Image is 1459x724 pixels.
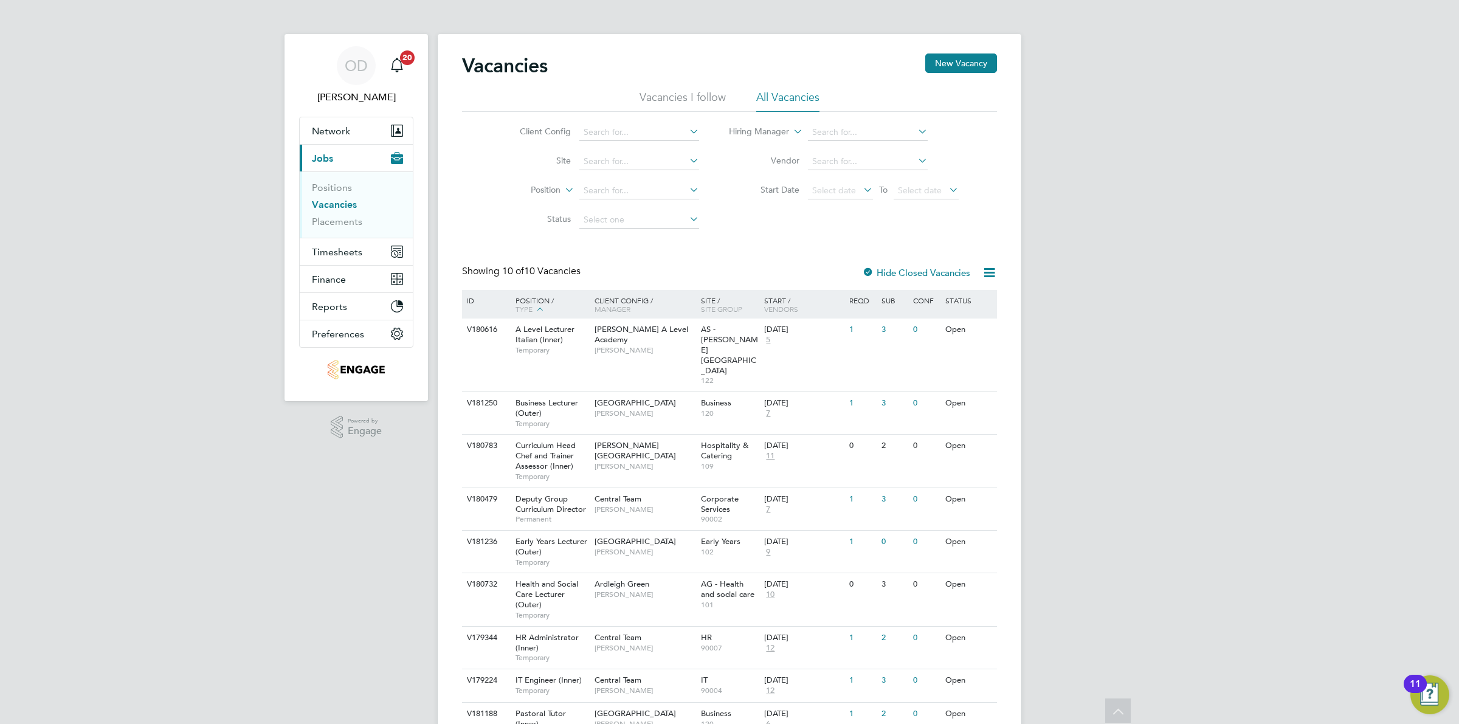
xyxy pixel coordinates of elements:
div: 0 [910,627,942,649]
span: 10 Vacancies [502,265,581,277]
button: Finance [300,266,413,292]
input: Search for... [579,182,699,199]
span: 12 [764,643,776,653]
span: IT Engineer (Inner) [516,675,582,685]
div: 2 [878,627,910,649]
a: Placements [312,216,362,227]
div: 1 [846,627,878,649]
span: Temporary [516,345,588,355]
div: V181236 [464,531,506,553]
a: 20 [385,46,409,85]
span: HR Administrator (Inner) [516,632,579,653]
div: [DATE] [764,398,843,409]
div: Open [942,488,995,511]
div: 2 [878,435,910,457]
div: Site / [698,290,762,319]
span: Corporate Services [701,494,739,514]
div: V180616 [464,319,506,341]
nav: Main navigation [285,34,428,401]
div: V181250 [464,392,506,415]
span: 90007 [701,643,759,653]
span: Temporary [516,472,588,481]
button: Preferences [300,320,413,347]
div: V180479 [464,488,506,511]
span: [PERSON_NAME] [595,643,695,653]
div: 1 [846,669,878,692]
span: 120 [701,409,759,418]
span: 102 [701,547,759,557]
span: [GEOGRAPHIC_DATA] [595,398,676,408]
span: Permanent [516,514,588,524]
a: Positions [312,182,352,193]
div: 3 [878,573,910,596]
input: Search for... [808,124,928,141]
div: Showing [462,265,583,278]
span: Finance [312,274,346,285]
span: Jobs [312,153,333,164]
span: 11 [764,451,776,461]
span: [GEOGRAPHIC_DATA] [595,708,676,719]
button: Open Resource Center, 11 new notifications [1410,675,1449,714]
a: Powered byEngage [331,416,382,439]
span: 122 [701,376,759,385]
span: Preferences [312,328,364,340]
span: Type [516,304,533,314]
span: Manager [595,304,630,314]
label: Position [491,184,560,196]
div: V180783 [464,435,506,457]
span: [PERSON_NAME] A Level Academy [595,324,688,345]
span: 20 [400,50,415,65]
span: Deputy Group Curriculum Director [516,494,586,514]
div: Open [942,319,995,341]
div: 0 [846,573,878,596]
h2: Vacancies [462,53,548,78]
a: Vacancies [312,199,357,210]
span: A Level Lecturer Italian (Inner) [516,324,574,345]
span: [PERSON_NAME] [595,505,695,514]
img: jambo-logo-retina.png [328,360,384,379]
span: Curriculum Head Chef and Trainer Assessor (Inner) [516,440,576,471]
div: Open [942,573,995,596]
li: Vacancies I follow [640,90,726,112]
span: [PERSON_NAME] [595,686,695,695]
span: Powered by [348,416,382,426]
span: 7 [764,409,772,419]
span: Business [701,398,731,408]
span: Early Years [701,536,740,546]
span: 90004 [701,686,759,695]
div: 3 [878,669,910,692]
span: Central Team [595,675,641,685]
div: Open [942,669,995,692]
label: Start Date [729,184,799,195]
span: Early Years Lecturer (Outer) [516,536,587,557]
label: Site [501,155,571,166]
label: Status [501,213,571,224]
span: Site Group [701,304,742,314]
span: 7 [764,505,772,515]
div: [DATE] [764,709,843,719]
input: Search for... [579,153,699,170]
div: 1 [846,488,878,511]
a: Go to home page [299,360,413,379]
span: AG - Health and social care [701,579,754,599]
span: [PERSON_NAME] [595,461,695,471]
div: 0 [910,488,942,511]
div: Reqd [846,290,878,311]
div: 0 [910,531,942,553]
div: ID [464,290,506,311]
div: V179224 [464,669,506,692]
span: Select date [898,185,942,196]
span: 5 [764,335,772,345]
div: [DATE] [764,537,843,547]
div: [DATE] [764,633,843,643]
span: [PERSON_NAME] [595,547,695,557]
span: [PERSON_NAME] [595,590,695,599]
div: Open [942,627,995,649]
span: Temporary [516,610,588,620]
span: 101 [701,600,759,610]
span: 109 [701,461,759,471]
span: AS - [PERSON_NAME][GEOGRAPHIC_DATA] [701,324,758,376]
span: IT [701,675,708,685]
span: Central Team [595,494,641,504]
div: V179344 [464,627,506,649]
